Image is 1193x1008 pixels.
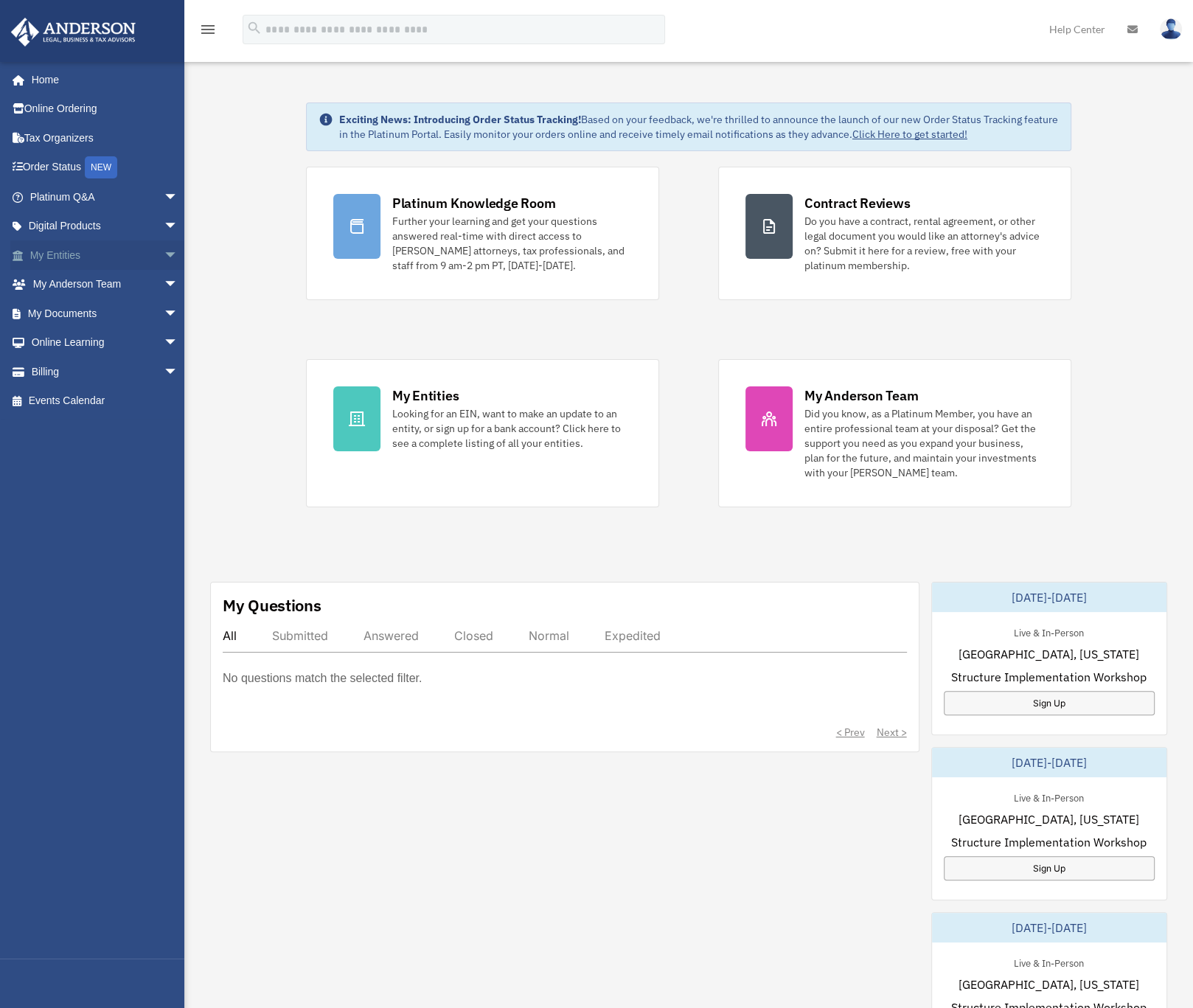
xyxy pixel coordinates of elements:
span: Structure Implementation Workshop [951,833,1147,851]
div: My Questions [223,594,321,616]
div: Based on your feedback, we're thrilled to announce the launch of our new Order Status Tracking fe... [339,112,1059,142]
div: [DATE]-[DATE] [932,748,1167,777]
div: Answered [364,628,419,643]
a: My Entitiesarrow_drop_down [10,240,201,270]
span: [GEOGRAPHIC_DATA], [US_STATE] [959,645,1139,663]
img: User Pic [1160,18,1182,40]
a: Online Learningarrow_drop_down [10,328,201,358]
a: Digital Productsarrow_drop_down [10,212,201,241]
a: Order StatusNEW [10,153,201,183]
a: Platinum Knowledge Room Further your learning and get your questions answered real-time with dire... [306,167,659,300]
div: Further your learning and get your questions answered real-time with direct access to [PERSON_NAM... [392,214,632,273]
div: Live & In-Person [1002,954,1096,970]
i: search [246,20,262,36]
div: My Anderson Team [804,386,918,405]
div: NEW [85,156,117,178]
span: arrow_drop_down [164,270,193,300]
span: [GEOGRAPHIC_DATA], [US_STATE] [959,976,1139,993]
span: arrow_drop_down [164,299,193,329]
img: Anderson Advisors Platinum Portal [7,18,140,46]
div: Live & In-Person [1002,624,1096,639]
a: My Anderson Team Did you know, as a Platinum Member, you have an entire professional team at your... [718,359,1071,507]
div: All [223,628,237,643]
span: [GEOGRAPHIC_DATA], [US_STATE] [959,810,1139,828]
p: No questions match the selected filter. [223,668,422,689]
span: Structure Implementation Workshop [951,668,1147,686]
a: Click Here to get started! [852,128,967,141]
a: Sign Up [944,691,1155,715]
a: Events Calendar [10,386,201,416]
div: Submitted [272,628,328,643]
a: Platinum Q&Aarrow_drop_down [10,182,201,212]
a: My Anderson Teamarrow_drop_down [10,270,201,299]
div: Closed [454,628,493,643]
span: arrow_drop_down [164,240,193,271]
div: Looking for an EIN, want to make an update to an entity, or sign up for a bank account? Click her... [392,406,632,451]
a: Tax Organizers [10,123,201,153]
i: menu [199,21,217,38]
span: arrow_drop_down [164,328,193,358]
a: My Documentsarrow_drop_down [10,299,201,328]
strong: Exciting News: Introducing Order Status Tracking! [339,113,581,126]
div: Normal [529,628,569,643]
div: Do you have a contract, rental agreement, or other legal document you would like an attorney's ad... [804,214,1044,273]
a: Home [10,65,193,94]
div: Live & In-Person [1002,789,1096,804]
div: Contract Reviews [804,194,910,212]
div: Platinum Knowledge Room [392,194,556,212]
div: Did you know, as a Platinum Member, you have an entire professional team at your disposal? Get th... [804,406,1044,480]
a: Contract Reviews Do you have a contract, rental agreement, or other legal document you would like... [718,167,1071,300]
div: [DATE]-[DATE] [932,913,1167,942]
a: Online Ordering [10,94,201,124]
a: My Entities Looking for an EIN, want to make an update to an entity, or sign up for a bank accoun... [306,359,659,507]
div: Expedited [605,628,661,643]
div: My Entities [392,386,459,405]
div: [DATE]-[DATE] [932,583,1167,612]
a: Billingarrow_drop_down [10,357,201,386]
span: arrow_drop_down [164,182,193,212]
span: arrow_drop_down [164,357,193,387]
a: menu [199,26,217,38]
span: arrow_drop_down [164,212,193,242]
a: Sign Up [944,856,1155,880]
